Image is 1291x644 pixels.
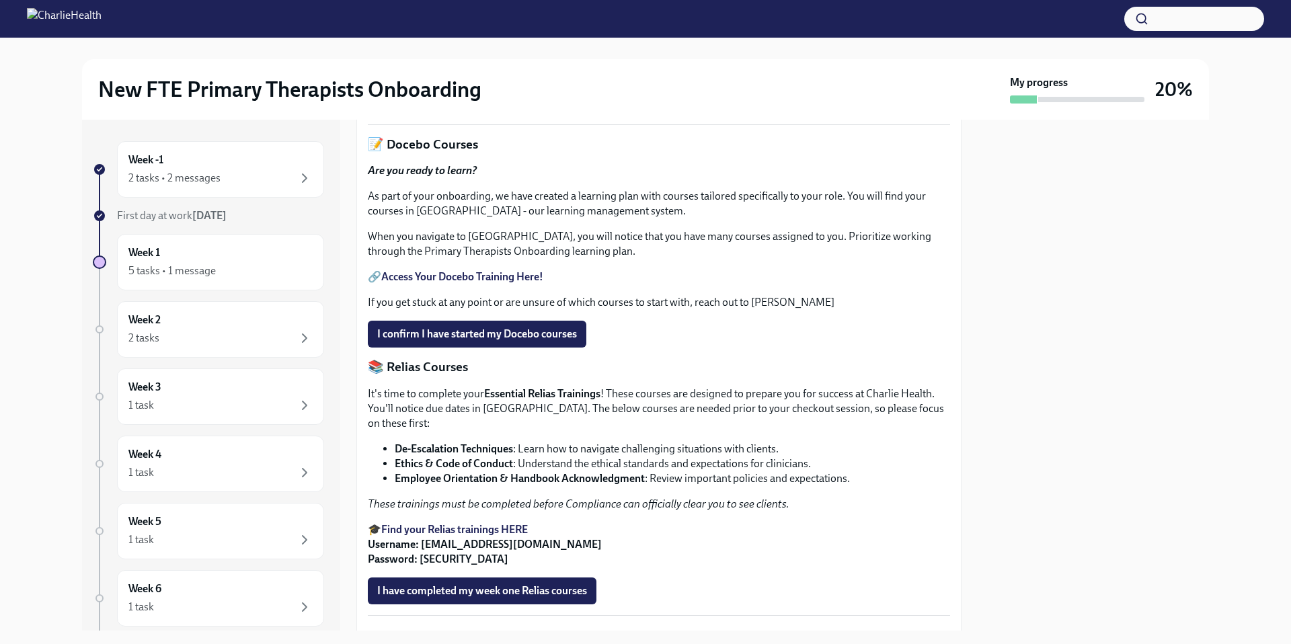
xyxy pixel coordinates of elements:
[484,387,600,400] strong: Essential Relias Trainings
[93,208,324,223] a: First day at work[DATE]
[128,245,160,260] h6: Week 1
[368,321,586,348] button: I confirm I have started my Docebo courses
[117,209,227,222] span: First day at work
[93,368,324,425] a: Week 31 task
[93,570,324,627] a: Week 61 task
[368,270,950,284] p: 🔗
[368,189,950,218] p: As part of your onboarding, we have created a learning plan with courses tailored specifically to...
[93,234,324,290] a: Week 15 tasks • 1 message
[368,627,950,644] p: Schedule your Supervisor Meeting
[368,497,789,510] em: These trainings must be completed before Compliance can officially clear you to see clients.
[93,436,324,492] a: Week 41 task
[395,471,950,486] li: : Review important policies and expectations.
[381,270,543,283] a: Access Your Docebo Training Here!
[128,380,161,395] h6: Week 3
[368,577,596,604] button: I have completed my week one Relias courses
[368,522,950,567] p: 🎓
[93,503,324,559] a: Week 51 task
[1010,75,1068,90] strong: My progress
[128,398,154,413] div: 1 task
[368,358,950,376] p: 📚 Relias Courses
[395,456,950,471] li: : Understand the ethical standards and expectations for clinicians.
[368,387,950,431] p: It's time to complete your ! These courses are designed to prepare you for success at Charlie Hea...
[368,295,950,310] p: If you get stuck at any point or are unsure of which courses to start with, reach out to [PERSON_...
[1155,77,1193,102] h3: 20%
[368,538,602,565] strong: Username: [EMAIL_ADDRESS][DOMAIN_NAME] Password: [SECURITY_DATA]
[368,136,950,153] p: 📝 Docebo Courses
[128,581,161,596] h6: Week 6
[93,141,324,198] a: Week -12 tasks • 2 messages
[381,523,528,536] a: Find your Relias trainings HERE
[128,171,221,186] div: 2 tasks • 2 messages
[377,584,587,598] span: I have completed my week one Relias courses
[128,600,154,614] div: 1 task
[368,229,950,259] p: When you navigate to [GEOGRAPHIC_DATA], you will notice that you have many courses assigned to yo...
[395,472,645,485] strong: Employee Orientation & Handbook Acknowledgment
[128,264,216,278] div: 5 tasks • 1 message
[128,465,154,480] div: 1 task
[368,164,477,177] strong: Are you ready to learn?
[93,301,324,358] a: Week 22 tasks
[128,514,161,529] h6: Week 5
[128,447,161,462] h6: Week 4
[128,153,163,167] h6: Week -1
[395,442,513,455] strong: De-Escalation Techniques
[192,209,227,222] strong: [DATE]
[128,331,159,346] div: 2 tasks
[98,76,481,103] h2: New FTE Primary Therapists Onboarding
[395,457,513,470] strong: Ethics & Code of Conduct
[377,327,577,341] span: I confirm I have started my Docebo courses
[128,532,154,547] div: 1 task
[128,313,161,327] h6: Week 2
[395,442,950,456] li: : Learn how to navigate challenging situations with clients.
[27,8,102,30] img: CharlieHealth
